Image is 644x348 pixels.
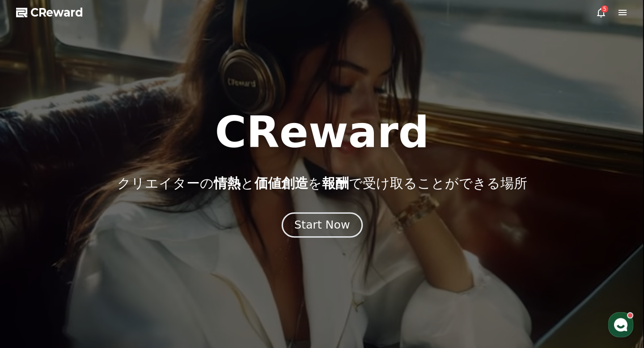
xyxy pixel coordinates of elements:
a: CReward [16,5,83,20]
a: Settings [115,274,172,296]
a: Start Now [284,222,361,230]
a: Home [3,274,59,296]
span: Home [23,287,38,294]
span: 価値創造 [254,175,308,191]
p: クリエイターの と を で受け取ることができる場所 [117,175,527,191]
span: 報酬 [322,175,349,191]
button: Start Now [281,212,362,238]
a: Messages [59,274,115,296]
span: 情熱 [214,175,241,191]
div: Start Now [294,217,350,233]
h1: CReward [215,111,429,154]
a: 5 [596,7,606,18]
span: CReward [30,5,83,20]
span: Settings [132,287,154,294]
span: Messages [74,288,101,295]
div: 5 [601,5,608,13]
